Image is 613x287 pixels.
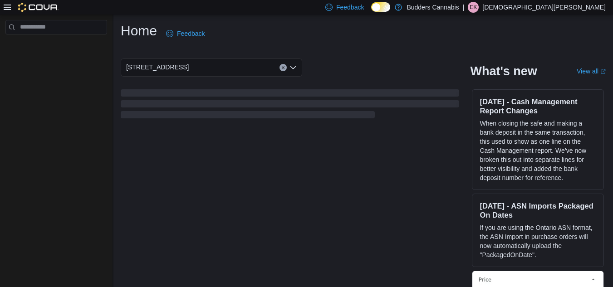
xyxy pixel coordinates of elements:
p: When closing the safe and making a bank deposit in the same transaction, this used to show as one... [480,119,596,182]
img: Cova [18,3,59,12]
nav: Complex example [5,36,107,58]
input: Dark Mode [371,2,390,12]
span: EK [470,2,477,13]
p: If you are using the Ontario ASN format, the ASN Import in purchase orders will now automatically... [480,223,596,259]
button: Clear input [280,64,287,71]
p: | [463,2,465,13]
a: Feedback [162,24,208,43]
h3: [DATE] - Cash Management Report Changes [480,97,596,115]
h1: Home [121,22,157,40]
h2: What's new [470,64,537,78]
svg: External link [600,69,606,74]
p: Budders Cannabis [407,2,459,13]
span: Feedback [336,3,364,12]
span: Loading [121,91,459,120]
h3: [DATE] - ASN Imports Packaged On Dates [480,201,596,219]
div: Evan Kostashuk [468,2,479,13]
button: Open list of options [289,64,297,71]
a: View allExternal link [577,68,606,75]
span: Feedback [177,29,205,38]
span: [STREET_ADDRESS] [126,62,189,73]
p: [DEMOGRAPHIC_DATA][PERSON_NAME] [482,2,606,13]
